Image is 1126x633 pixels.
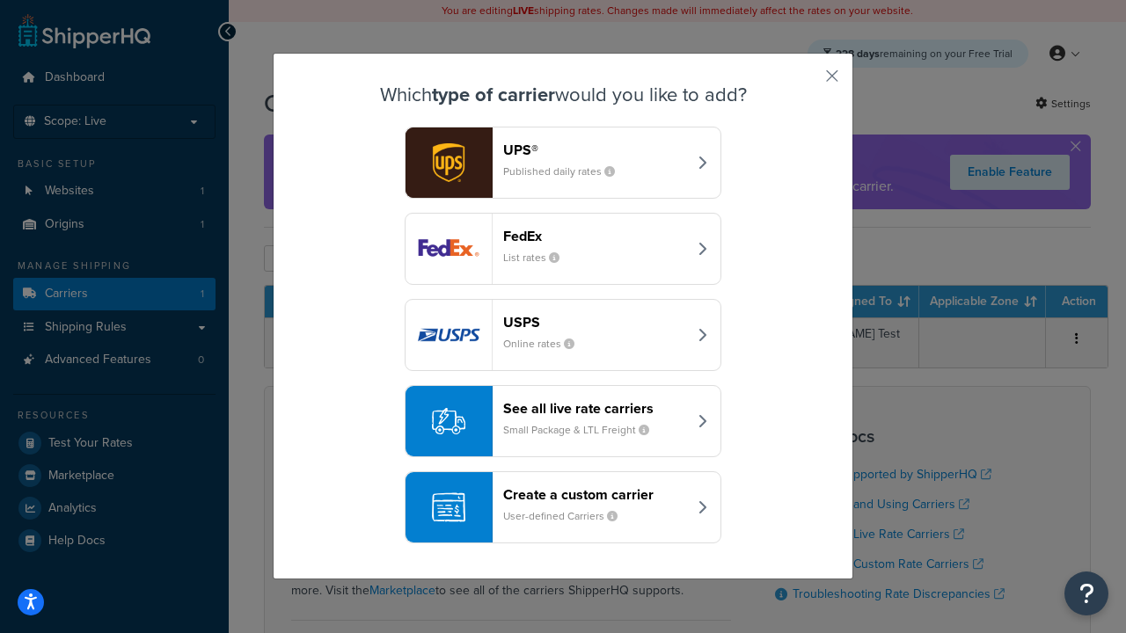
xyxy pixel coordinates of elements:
header: FedEx [503,228,687,244]
header: UPS® [503,142,687,158]
img: usps logo [406,300,492,370]
button: Open Resource Center [1064,571,1108,615]
small: List rates [503,250,574,266]
button: usps logoUSPSOnline rates [405,299,721,371]
small: Small Package & LTL Freight [503,422,663,438]
header: USPS [503,314,687,331]
button: ups logoUPS®Published daily rates [405,127,721,199]
small: User-defined Carriers [503,508,632,524]
img: icon-carrier-custom-c93b8a24.svg [432,491,465,524]
small: Published daily rates [503,164,629,179]
small: Online rates [503,336,589,352]
button: fedEx logoFedExList rates [405,213,721,285]
strong: type of carrier [432,80,555,109]
h3: Which would you like to add? [318,84,808,105]
img: icon-carrier-liverate-becf4550.svg [432,404,465,438]
header: Create a custom carrier [503,486,687,503]
img: ups logo [406,127,492,198]
button: Create a custom carrierUser-defined Carriers [405,471,721,543]
img: fedEx logo [406,214,492,284]
header: See all live rate carriers [503,400,687,417]
button: See all live rate carriersSmall Package & LTL Freight [405,385,721,457]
